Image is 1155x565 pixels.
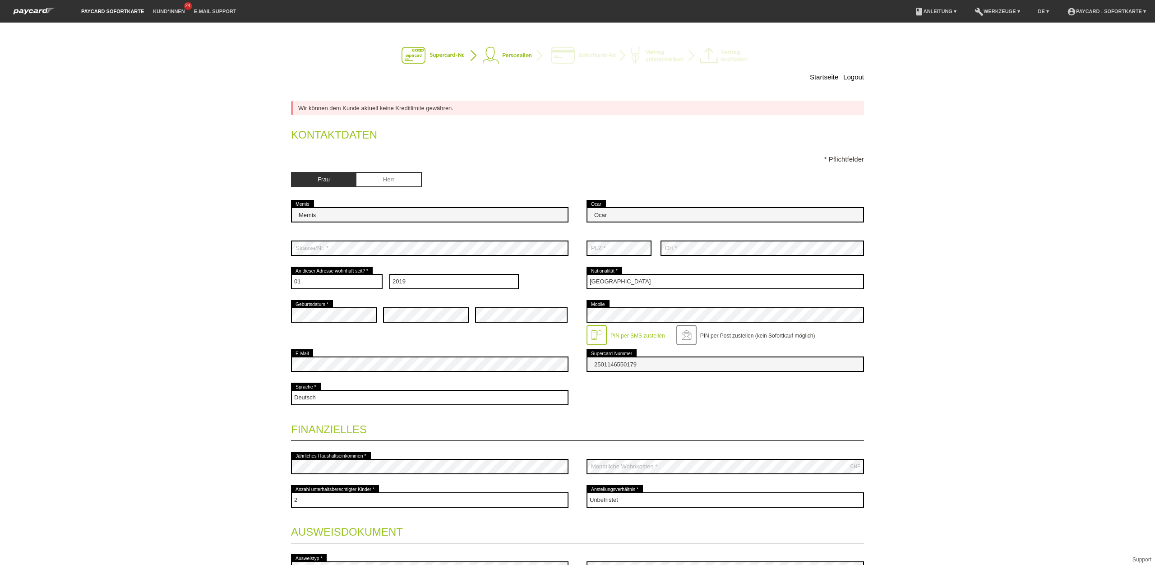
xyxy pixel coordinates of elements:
a: Kund*innen [148,9,189,14]
legend: Ausweisdokument [291,517,864,543]
a: E-Mail Support [189,9,241,14]
label: PIN per SMS zustellen [610,333,665,339]
i: book [915,7,924,16]
div: CHF [850,463,860,469]
a: paycard Sofortkarte [77,9,148,14]
legend: Finanzielles [291,414,864,441]
a: Logout [843,73,864,81]
i: build [975,7,984,16]
i: account_circle [1067,7,1076,16]
legend: Kontaktdaten [291,120,864,146]
a: buildWerkzeuge ▾ [970,9,1025,14]
a: Startseite [810,73,838,81]
span: 24 [184,2,192,10]
a: paycard Sofortkarte [9,10,59,17]
a: account_circlepaycard - Sofortkarte ▾ [1063,9,1150,14]
label: PIN per Post zustellen (kein Sofortkauf möglich) [700,333,815,339]
div: Wir können dem Kunde aktuell keine Kreditlimite gewähren. [291,101,864,115]
p: * Pflichtfelder [291,155,864,163]
a: Support [1132,556,1151,563]
a: bookAnleitung ▾ [910,9,961,14]
img: paycard Sofortkarte [9,6,59,16]
img: instantcard-v3-de-2.png [402,47,753,65]
a: DE ▾ [1034,9,1053,14]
